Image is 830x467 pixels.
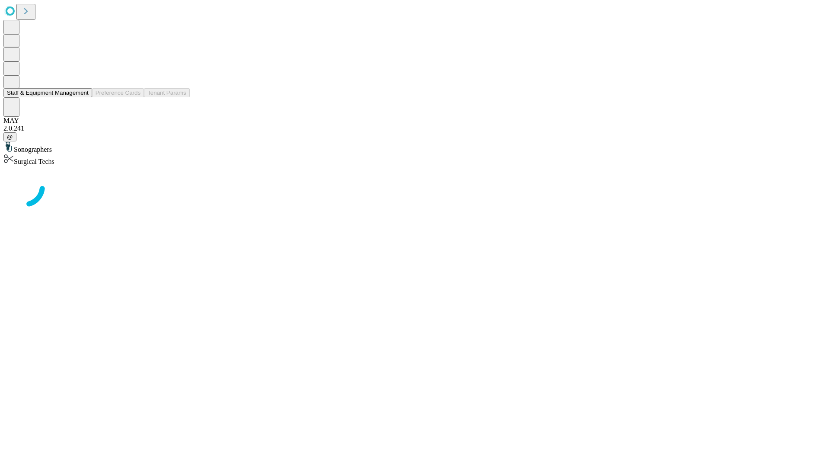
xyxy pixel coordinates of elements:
[7,134,13,140] span: @
[3,132,16,141] button: @
[3,125,827,132] div: 2.0.241
[3,88,92,97] button: Staff & Equipment Management
[3,154,827,166] div: Surgical Techs
[3,141,827,154] div: Sonographers
[144,88,190,97] button: Tenant Params
[92,88,144,97] button: Preference Cards
[3,117,827,125] div: MAY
